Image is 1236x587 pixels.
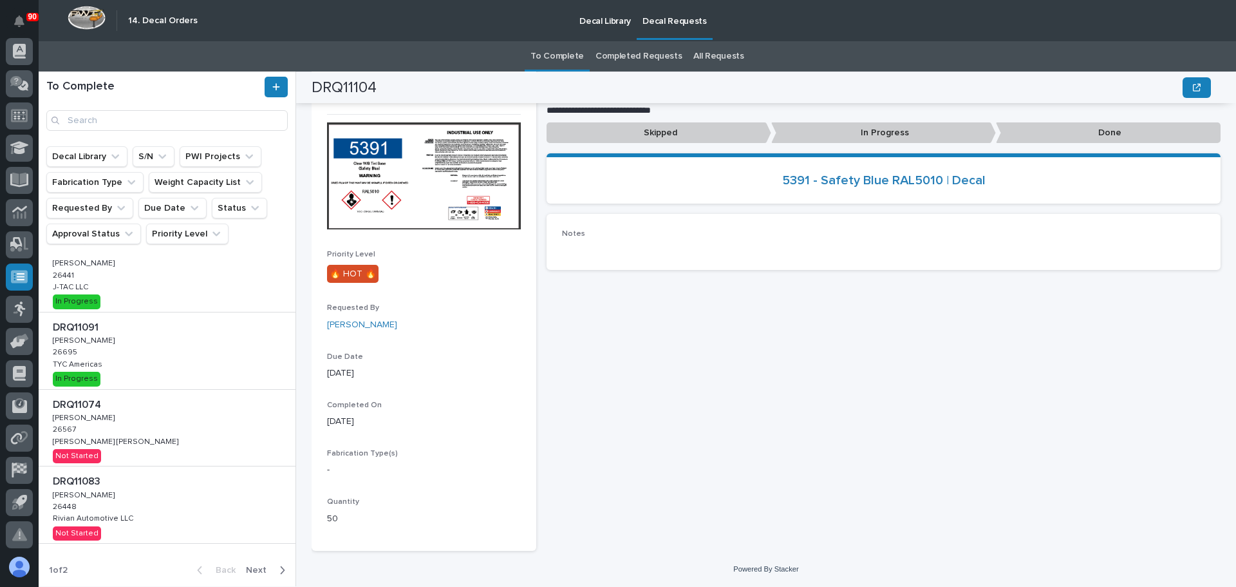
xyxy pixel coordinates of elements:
[53,435,181,447] p: [PERSON_NAME] [PERSON_NAME]
[562,230,585,238] span: Notes
[996,122,1221,144] p: Done
[46,80,262,94] h1: To Complete
[782,173,986,188] a: 5391 - Safety Blue RAL5010 | Decal
[53,488,117,500] p: [PERSON_NAME]
[327,122,521,230] img: CSLptjpnm54XhgyXdBHwwXshqFvJA0BffBMeRq2NZfg
[28,12,37,21] p: 90
[241,564,295,576] button: Next
[246,564,274,576] span: Next
[46,224,141,244] button: Approval Status
[149,172,262,193] button: Weight Capacity List
[46,198,133,218] button: Requested By
[212,198,267,218] button: Status
[327,318,397,332] a: [PERSON_NAME]
[693,41,744,72] a: All Requests
[39,555,78,586] p: 1 of 2
[771,122,996,144] p: In Progress
[46,110,288,131] input: Search
[128,15,198,26] h2: 14. Decal Orders
[53,345,80,357] p: 26695
[53,449,101,463] div: Not Started
[733,565,798,573] a: Powered By Stacker
[312,79,377,97] h2: DRQ11104
[39,235,295,313] a: DRQ11095DRQ11095 [PERSON_NAME][PERSON_NAME] 2644126441 J-TAC LLCJ-TAC LLC In Progress
[39,467,295,544] a: DRQ11083DRQ11083 [PERSON_NAME][PERSON_NAME] 2644826448 Rivian Automotive LLCRivian Automotive LLC...
[327,265,379,284] div: 🔥 HOT 🔥
[53,526,101,541] div: Not Started
[53,423,79,434] p: 26567
[46,172,144,193] button: Fabrication Type
[53,319,101,334] p: DRQ11091
[6,553,33,581] button: users-avatar
[327,463,521,477] p: -
[39,390,295,467] a: DRQ11074DRQ11074 [PERSON_NAME][PERSON_NAME] 2656726567 [PERSON_NAME] [PERSON_NAME][PERSON_NAME] [...
[327,251,375,258] span: Priority Level
[208,564,236,576] span: Back
[327,498,359,506] span: Quantity
[53,358,105,369] p: TYC Americas
[6,8,33,35] button: Notifications
[53,294,100,309] div: In Progress
[146,224,229,244] button: Priority Level
[187,564,241,576] button: Back
[53,334,117,345] p: [PERSON_NAME]
[327,415,521,428] p: [DATE]
[133,146,174,167] button: S/N
[53,269,77,280] p: 26441
[16,15,33,36] div: Notifications90
[138,198,207,218] button: Due Date
[68,6,106,30] img: Workspace Logo
[327,512,521,526] p: 50
[327,367,521,380] p: [DATE]
[46,146,127,167] button: Decal Library
[53,500,79,512] p: 26448
[327,304,379,312] span: Requested By
[547,122,771,144] p: Skipped
[53,512,136,523] p: Rivian Automotive LLC
[53,473,103,488] p: DRQ11083
[53,396,104,411] p: DRQ11074
[53,256,117,268] p: [PERSON_NAME]
[53,372,100,386] div: In Progress
[53,411,117,423] p: [PERSON_NAME]
[530,41,584,72] a: To Complete
[327,401,382,409] span: Completed On
[595,41,682,72] a: Completed Requests
[327,353,363,361] span: Due Date
[53,280,91,292] p: J-TAC LLC
[327,450,398,457] span: Fabrication Type(s)
[39,313,295,390] a: DRQ11091DRQ11091 [PERSON_NAME][PERSON_NAME] 2669526695 TYC AmericasTYC Americas In Progress
[180,146,261,167] button: PWI Projects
